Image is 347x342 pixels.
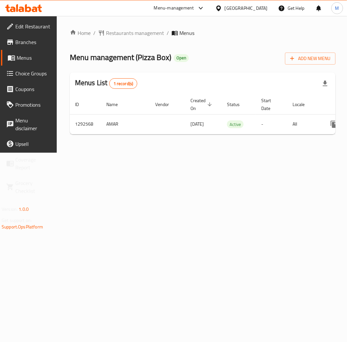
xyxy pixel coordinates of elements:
[2,216,32,225] span: Get support on:
[15,156,51,171] span: Coverage Report
[1,97,56,113] a: Promotions
[227,120,244,128] div: Active
[190,120,204,128] span: [DATE]
[15,23,51,30] span: Edit Restaurant
[1,50,56,66] a: Menus
[75,101,87,108] span: ID
[19,205,29,213] span: 1.0.0
[227,101,248,108] span: Status
[15,85,51,93] span: Coupons
[15,179,51,195] span: Grocery Checklist
[190,97,214,112] span: Created On
[75,78,137,89] h2: Menus List
[1,175,56,199] a: Grocery Checklist
[15,38,51,46] span: Branches
[109,78,138,89] div: Total records count
[15,70,51,77] span: Choice Groups
[1,113,56,136] a: Menu disclaimer
[15,101,51,109] span: Promotions
[290,54,330,63] span: Add New Menu
[256,114,287,134] td: -
[106,29,164,37] span: Restaurants management
[317,76,333,91] div: Export file
[174,54,189,62] div: Open
[70,29,336,37] nav: breadcrumb
[1,34,56,50] a: Branches
[15,117,51,132] span: Menu disclaimer
[154,4,194,12] div: Menu-management
[285,53,336,65] button: Add New Menu
[106,101,126,108] span: Name
[1,81,56,97] a: Coupons
[110,81,137,87] span: 1 record(s)
[174,55,189,61] span: Open
[98,29,164,37] a: Restaurants management
[15,140,51,148] span: Upsell
[287,114,321,134] td: All
[227,121,244,128] span: Active
[179,29,194,37] span: Menus
[70,114,101,134] td: 1292568
[261,97,279,112] span: Start Date
[335,5,339,12] span: M
[93,29,96,37] li: /
[2,223,43,231] a: Support.OpsPlatform
[167,29,169,37] li: /
[293,101,313,108] span: Locale
[1,152,56,175] a: Coverage Report
[70,29,91,37] a: Home
[225,5,268,12] div: [GEOGRAPHIC_DATA]
[17,54,51,62] span: Menus
[101,114,150,134] td: AMAR
[70,50,171,65] span: Menu management ( Pizza Box )
[1,136,56,152] a: Upsell
[2,205,18,213] span: Version:
[1,66,56,81] a: Choice Groups
[155,101,177,108] span: Vendor
[1,19,56,34] a: Edit Restaurant
[326,117,342,132] button: more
